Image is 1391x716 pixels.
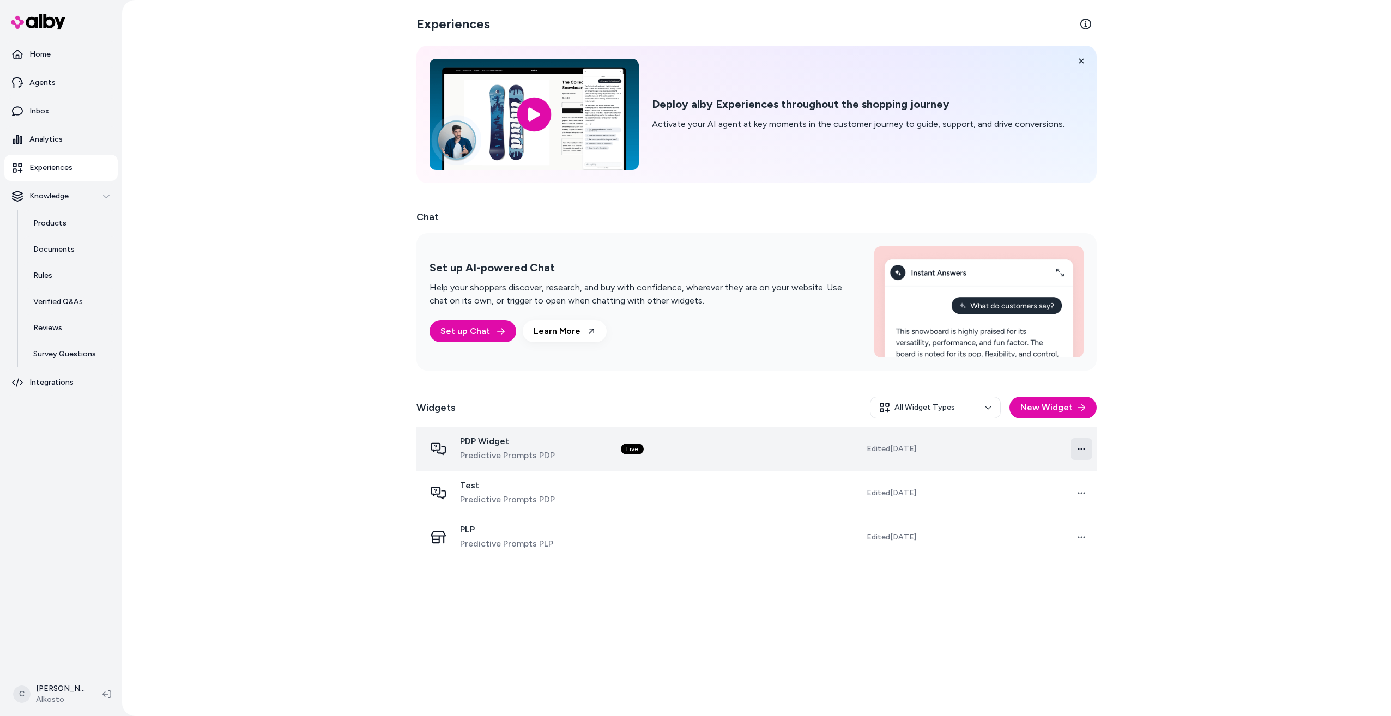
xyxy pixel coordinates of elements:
[29,49,51,60] p: Home
[13,685,31,703] span: C
[652,118,1065,131] p: Activate your AI agent at key moments in the customer journey to guide, support, and drive conver...
[416,209,1097,224] h2: Chat
[4,155,118,181] a: Experiences
[460,480,555,491] span: Test
[460,493,555,506] span: Predictive Prompts PDP
[22,315,118,341] a: Reviews
[22,210,118,236] a: Products
[867,532,916,543] span: Edited [DATE]
[4,126,118,153] a: Analytics
[29,134,63,145] p: Analytics
[4,369,118,396] a: Integrations
[22,289,118,315] a: Verified Q&As
[874,246,1084,357] img: Set up AI-powered Chat
[33,270,52,281] p: Rules
[33,296,83,307] p: Verified Q&As
[33,244,75,255] p: Documents
[4,98,118,124] a: Inbox
[621,444,644,454] div: Live
[29,162,72,173] p: Experiences
[1009,397,1097,418] button: New Widget
[416,15,490,33] h2: Experiences
[4,70,118,96] a: Agents
[4,183,118,209] button: Knowledge
[33,323,62,333] p: Reviews
[29,106,49,117] p: Inbox
[36,694,85,705] span: Alkosto
[523,320,607,342] a: Learn More
[460,524,553,535] span: PLP
[36,683,85,694] p: [PERSON_NAME]
[29,191,69,202] p: Knowledge
[22,236,118,263] a: Documents
[430,261,848,275] h2: Set up AI-powered Chat
[4,41,118,68] a: Home
[29,377,74,388] p: Integrations
[33,218,66,229] p: Products
[22,263,118,289] a: Rules
[430,320,516,342] a: Set up Chat
[460,449,555,462] span: Predictive Prompts PDP
[416,400,456,415] h2: Widgets
[7,677,94,712] button: C[PERSON_NAME]Alkosto
[652,98,1065,111] h2: Deploy alby Experiences throughout the shopping journey
[430,281,848,307] p: Help your shoppers discover, research, and buy with confidence, wherever they are on your website...
[22,341,118,367] a: Survey Questions
[870,397,1001,418] button: All Widget Types
[29,77,56,88] p: Agents
[867,444,916,454] span: Edited [DATE]
[460,436,555,447] span: PDP Widget
[11,14,65,29] img: alby Logo
[867,488,916,499] span: Edited [DATE]
[460,537,553,550] span: Predictive Prompts PLP
[33,349,96,360] p: Survey Questions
